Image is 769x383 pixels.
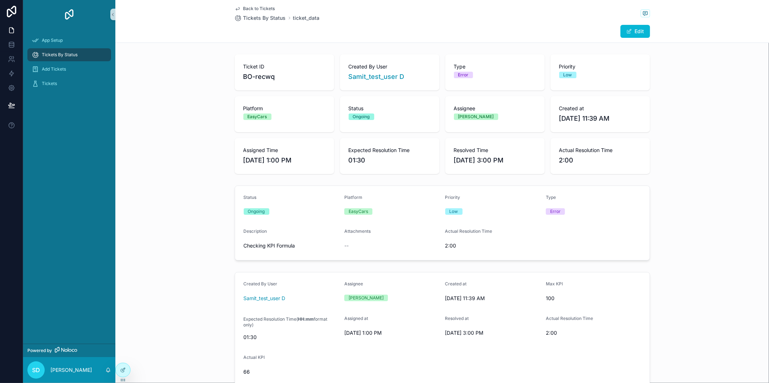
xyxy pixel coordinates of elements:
[445,242,540,249] span: 2:00
[546,195,556,200] span: Type
[445,228,492,234] span: Actual Resolution Time
[27,63,111,76] a: Add Tickets
[559,63,641,70] span: Priority
[454,105,536,112] span: Assignee
[454,147,536,154] span: Resolved Time
[349,72,405,82] a: Samit_test_user D
[27,348,52,353] span: Powered by
[546,329,641,337] span: 2:00
[42,66,66,72] span: Add Tickets
[42,81,57,86] span: Tickets
[550,208,561,215] div: Error
[50,366,92,374] p: [PERSON_NAME]
[344,281,363,286] span: Assignee
[454,155,536,165] span: [DATE] 3:00 PM
[244,195,257,200] span: Status
[244,295,286,302] a: Samit_test_user D
[344,228,371,234] span: Attachments
[235,14,286,22] a: Tickets By Status
[445,281,467,286] span: Created at
[244,334,339,341] span: 01:30
[244,355,265,360] span: Actual KPI
[248,208,265,215] div: Ongoing
[63,9,75,20] img: App logo
[42,37,63,43] span: App Setup
[349,147,431,154] span: Expected Resolution Time
[349,155,431,165] span: 01:30
[344,195,362,200] span: Platform
[244,316,339,328] span: Expected Resolution Time( format only)
[27,48,111,61] a: Tickets By Status
[23,344,115,357] a: Powered by
[546,295,641,302] span: 100
[458,113,494,120] div: [PERSON_NAME]
[546,281,563,286] span: Max KPI
[244,228,267,234] span: Description
[243,63,326,70] span: Ticket ID
[559,155,641,165] span: 2:00
[243,147,326,154] span: Assigned Time
[244,368,339,375] span: 66
[559,147,641,154] span: Actual Resolution Time
[344,329,439,337] span: [DATE] 1:00 PM
[559,113,641,124] span: [DATE] 11:39 AM
[445,295,540,302] span: [DATE] 11:39 AM
[27,34,111,47] a: App Setup
[23,29,115,99] div: scrollable content
[349,105,431,112] span: Status
[243,155,326,165] span: [DATE] 1:00 PM
[244,281,278,286] span: Created By User
[620,25,650,38] button: Edit
[27,77,111,90] a: Tickets
[32,366,40,374] span: SD
[458,72,469,78] div: Error
[298,316,314,322] strong: HH:mm
[559,105,641,112] span: Created at
[42,52,78,58] span: Tickets By Status
[564,72,572,78] div: Low
[243,72,326,82] span: BO-recwq
[349,63,431,70] span: Created By User
[546,316,593,321] span: Actual Resolution Time
[349,208,368,215] div: EasyCars
[454,63,536,70] span: Type
[243,6,275,12] span: Back to Tickets
[349,295,384,301] div: [PERSON_NAME]
[445,195,460,200] span: Priority
[445,329,540,337] span: [DATE] 3:00 PM
[344,242,349,249] span: --
[450,208,458,215] div: Low
[243,105,326,112] span: Platform
[248,113,267,120] div: EasyCars
[445,316,469,321] span: Resolved at
[353,113,370,120] div: Ongoing
[243,14,286,22] span: Tickets By Status
[344,316,368,321] span: Assigned at
[293,14,320,22] a: ticket_data
[235,6,275,12] a: Back to Tickets
[244,242,339,249] span: Checking KPI Formula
